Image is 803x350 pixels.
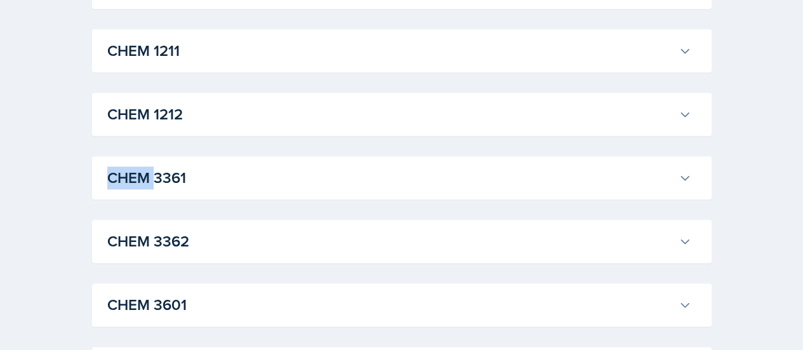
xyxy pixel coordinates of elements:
h3: CHEM 1212 [107,103,674,126]
button: CHEM 3362 [105,227,694,255]
button: CHEM 1212 [105,100,694,128]
h3: CHEM 3361 [107,166,674,189]
h3: CHEM 1211 [107,39,674,62]
button: CHEM 3361 [105,164,694,192]
h3: CHEM 3362 [107,230,674,253]
h3: CHEM 3601 [107,293,674,316]
button: CHEM 1211 [105,37,694,65]
button: CHEM 3601 [105,291,694,319]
